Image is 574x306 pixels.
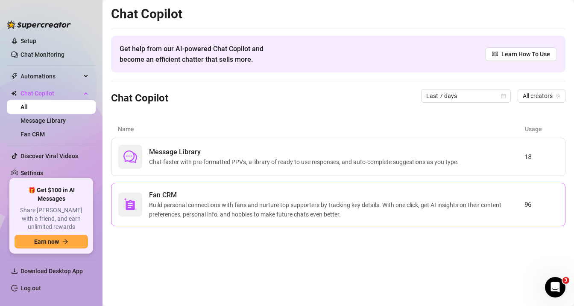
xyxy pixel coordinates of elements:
[149,147,462,157] span: Message Library
[20,104,28,110] a: All
[120,43,284,65] span: Get help from our AI-powered Chat Copilot and become an efficient chatter that sells more.
[20,38,36,44] a: Setup
[11,90,17,96] img: Chat Copilot
[7,20,71,29] img: logo-BBDzfeDw.svg
[11,73,18,80] span: thunderbolt
[20,87,81,100] span: Chat Copilot
[20,69,81,83] span: Automations
[523,89,560,102] span: All creators
[149,157,462,167] span: Chat faster with pre-formatted PPVs, a library of ready to use responses, and auto-complete sugge...
[34,238,59,245] span: Earn now
[20,170,43,176] a: Settings
[492,51,498,57] span: read
[525,124,559,134] article: Usage
[149,200,524,219] span: Build personal connections with fans and nurture top supporters by tracking key details. With one...
[62,239,68,245] span: arrow-right
[15,235,88,248] button: Earn nowarrow-right
[111,6,565,22] h2: Chat Copilot
[11,268,18,274] span: download
[20,131,45,138] a: Fan CRM
[562,277,569,284] span: 3
[149,190,524,200] span: Fan CRM
[20,285,41,292] a: Log out
[426,89,506,102] span: Last 7 days
[556,93,561,98] span: team
[20,117,66,124] a: Message Library
[15,186,88,203] span: 🎁 Get $100 in AI Messages
[123,150,137,164] span: comment
[20,51,64,58] a: Chat Monitoring
[501,93,506,98] span: calendar
[15,206,88,231] span: Share [PERSON_NAME] with a friend, and earn unlimited rewards
[545,277,565,297] iframe: Intercom live chat
[118,124,525,134] article: Name
[20,153,78,159] a: Discover Viral Videos
[485,47,557,61] a: Learn How To Use
[111,92,168,105] h3: Chat Copilot
[524,152,558,162] article: 18
[123,198,137,211] img: svg%3e
[20,268,83,274] span: Download Desktop App
[501,49,550,59] span: Learn How To Use
[524,199,558,210] article: 96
